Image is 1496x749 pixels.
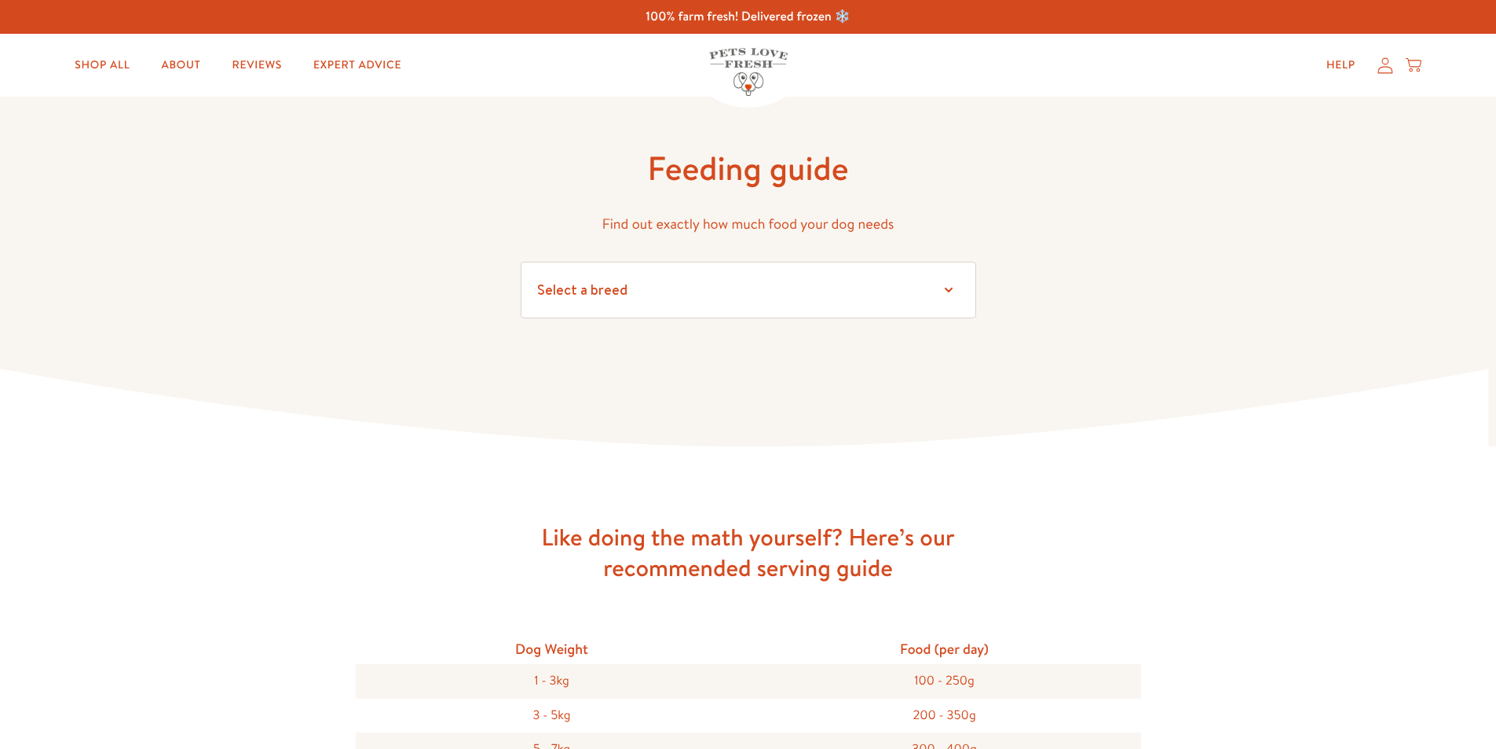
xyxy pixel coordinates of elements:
[748,664,1141,698] div: 100 - 250g
[148,50,213,81] a: About
[220,50,294,81] a: Reviews
[301,50,414,81] a: Expert Advice
[748,633,1141,664] div: Food (per day)
[356,633,748,664] div: Dog Weight
[356,664,748,698] div: 1 - 3kg
[521,212,976,237] p: Find out exactly how much food your dog needs
[62,50,142,81] a: Shop All
[1314,50,1368,81] a: Help
[356,699,748,732] div: 3 - 5kg
[521,147,976,190] h1: Feeding guide
[709,48,788,96] img: Pets Love Fresh
[497,522,1000,583] h3: Like doing the math yourself? Here’s our recommended serving guide
[748,699,1141,732] div: 200 - 350g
